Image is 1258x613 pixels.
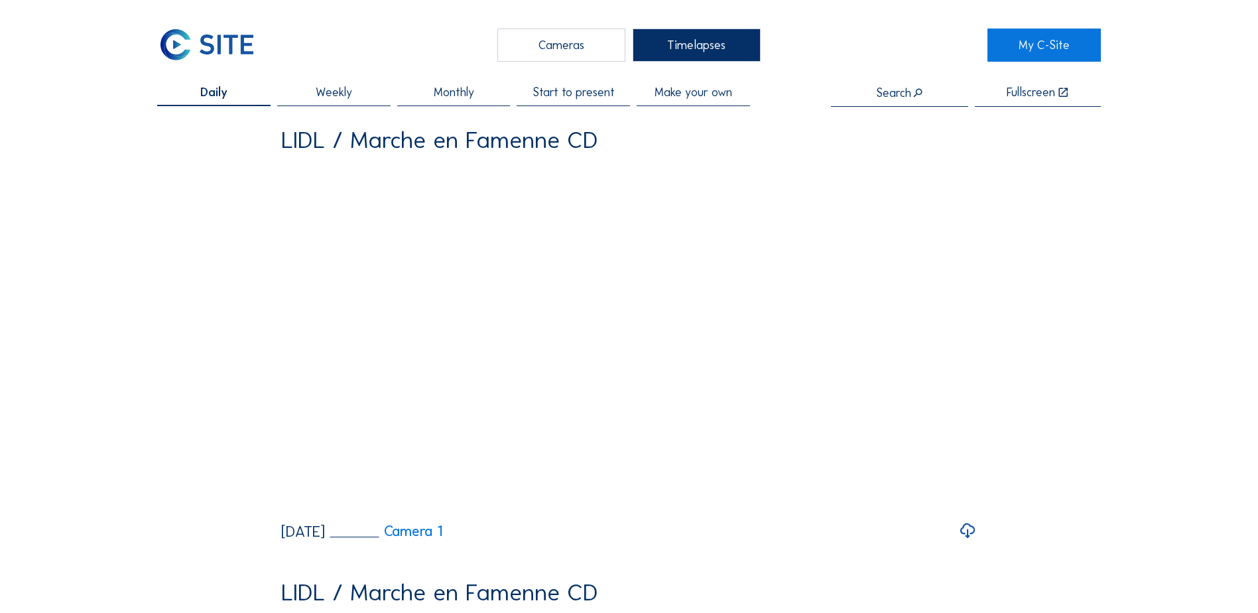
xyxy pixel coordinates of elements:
a: My C-Site [987,29,1101,62]
video: Your browser does not support the video tag. [281,163,977,511]
div: LIDL / Marche en Famenne CD [281,128,598,152]
img: C-SITE Logo [157,29,256,62]
div: [DATE] [281,524,325,539]
span: Start to present [533,86,615,98]
a: C-SITE Logo [157,29,271,62]
div: LIDL / Marche en Famenne CD [281,580,598,604]
span: Weekly [316,86,352,98]
div: Fullscreen [1007,86,1055,99]
span: Daily [200,86,227,98]
span: Make your own [655,86,732,98]
div: Timelapses [633,29,761,62]
span: Monthly [434,86,474,98]
a: Camera 1 [330,524,443,539]
div: Cameras [497,29,625,62]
